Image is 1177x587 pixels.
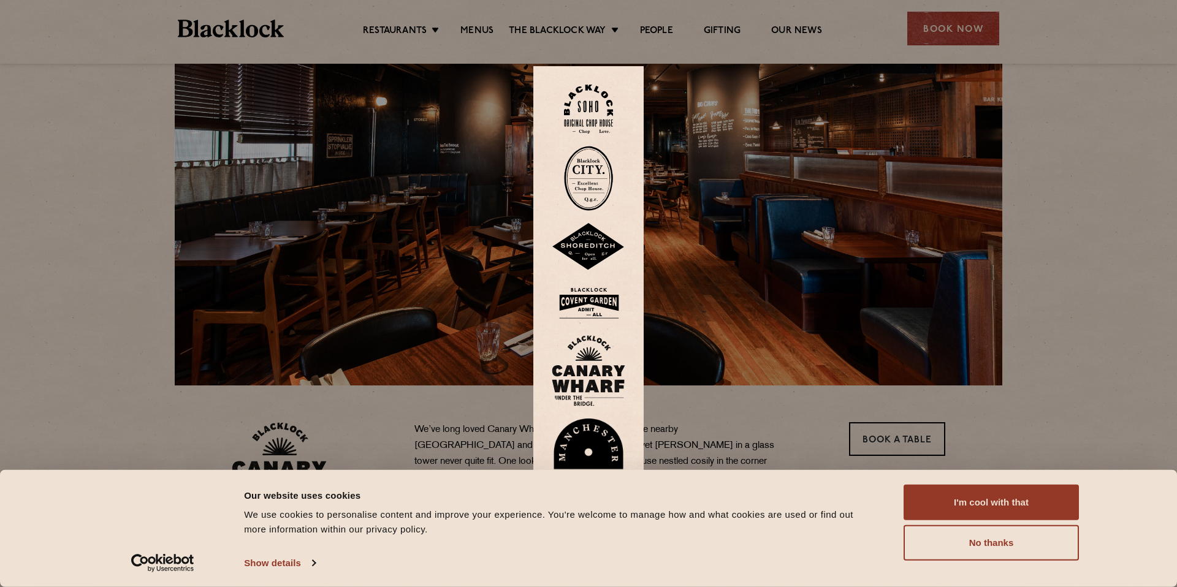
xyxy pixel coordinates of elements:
[552,335,625,406] img: BL_CW_Logo_Website.svg
[904,525,1079,561] button: No thanks
[552,223,625,271] img: Shoreditch-stamp-v2-default.svg
[244,488,876,502] div: Our website uses cookies
[244,507,876,537] div: We use cookies to personalise content and improve your experience. You're welcome to manage how a...
[904,485,1079,520] button: I'm cool with that
[552,283,625,323] img: BLA_1470_CoventGarden_Website_Solid.svg
[109,554,216,572] a: Usercentrics Cookiebot - opens in a new window
[552,418,625,503] img: BL_Manchester_Logo-bleed.png
[244,554,315,572] a: Show details
[564,85,613,134] img: Soho-stamp-default.svg
[564,146,613,211] img: City-stamp-default.svg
